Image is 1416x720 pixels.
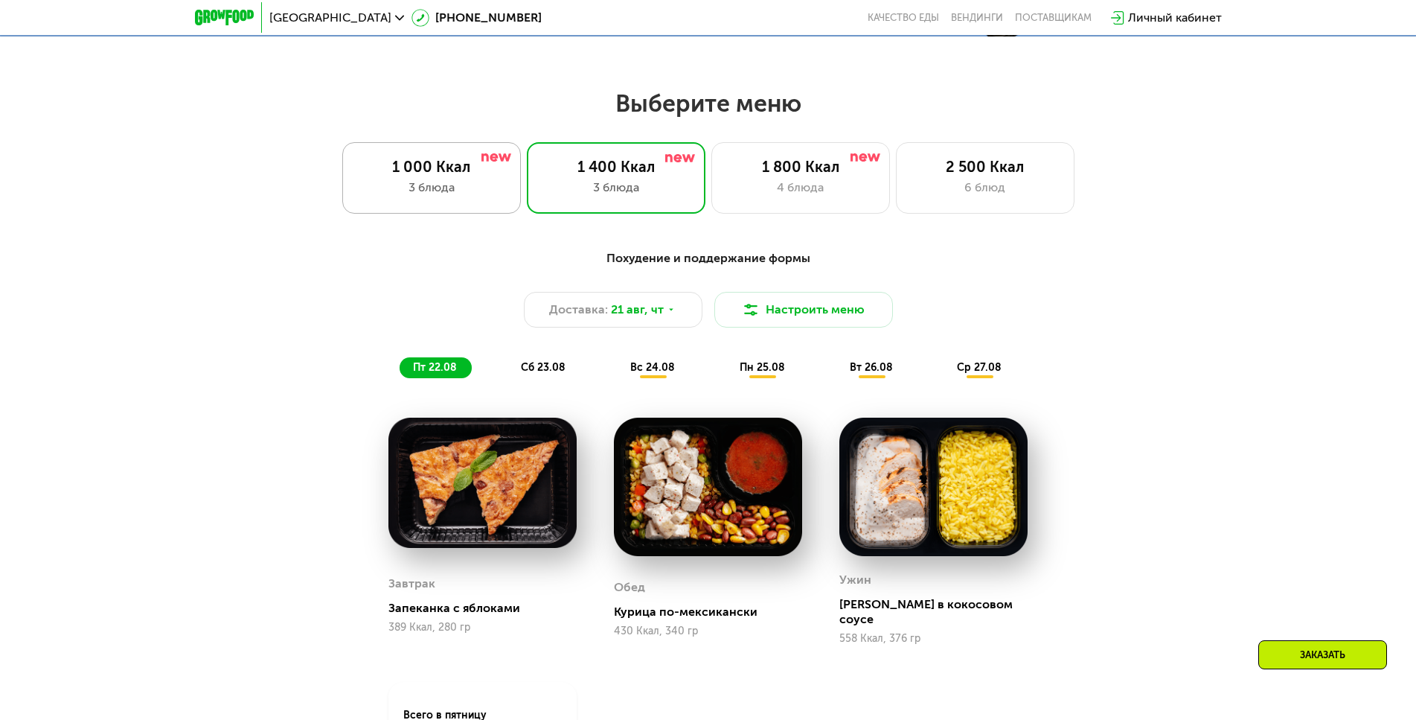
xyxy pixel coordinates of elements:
div: Ужин [839,569,871,591]
div: 6 блюд [912,179,1059,197]
span: вс 24.08 [630,361,675,374]
div: 2 500 Ккал [912,158,1059,176]
div: Курица по-мексикански [614,605,814,619]
h2: Выберите меню [48,89,1368,118]
a: Вендинги [951,12,1003,24]
span: пн 25.08 [740,361,785,374]
span: сб 23.08 [521,361,566,374]
div: 558 Ккал, 376 гр [839,633,1028,645]
div: 389 Ккал, 280 гр [388,622,577,634]
a: [PHONE_NUMBER] [411,9,542,27]
div: Личный кабинет [1128,9,1222,27]
span: [GEOGRAPHIC_DATA] [269,12,391,24]
div: Похудение и поддержание формы [268,249,1149,268]
span: 21 авг, чт [611,301,664,319]
div: 1 400 Ккал [542,158,690,176]
div: Заказать [1258,640,1387,669]
span: Доставка: [549,301,608,319]
div: 3 блюда [542,179,690,197]
div: Завтрак [388,573,435,595]
button: Настроить меню [714,292,893,328]
div: [PERSON_NAME] в кокосовом соусе [839,597,1039,627]
div: 430 Ккал, 340 гр [614,625,802,637]
div: 3 блюда [358,179,505,197]
span: ср 27.08 [957,361,1002,374]
a: Качество еды [868,12,939,24]
div: 4 блюда [727,179,874,197]
div: Запеканка с яблоками [388,601,589,616]
div: Обед [614,576,645,599]
span: вт 26.08 [850,361,893,374]
div: поставщикам [1015,12,1092,24]
div: 1 000 Ккал [358,158,505,176]
span: пт 22.08 [413,361,457,374]
div: 1 800 Ккал [727,158,874,176]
